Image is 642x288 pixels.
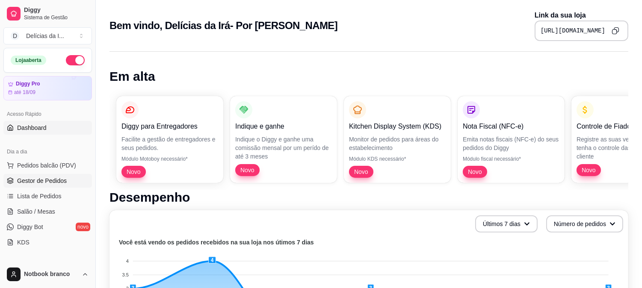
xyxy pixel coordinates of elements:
tspan: 3.5 [122,272,129,277]
p: Monitor de pedidos para áreas do estabelecimento [349,135,446,152]
div: Delícias da I ... [26,32,64,40]
span: Novo [237,166,258,174]
span: KDS [17,238,30,247]
p: Módulo Motoboy necessário* [121,156,218,162]
p: Link da sua loja [535,10,628,21]
a: Diggy Botnovo [3,220,92,234]
button: Nota Fiscal (NFC-e)Emita notas fiscais (NFC-e) do seus pedidos do DiggyMódulo fiscal necessário*Novo [458,96,565,183]
div: Dia a dia [3,145,92,159]
a: Lista de Pedidos [3,189,92,203]
span: Notbook branco [24,270,78,278]
button: Alterar Status [66,55,85,65]
span: Salão / Mesas [17,207,55,216]
p: Módulo KDS necessário* [349,156,446,162]
button: Copy to clipboard [609,24,622,38]
text: Você está vendo os pedidos recebidos na sua loja nos útimos 7 dias [119,239,314,246]
span: Novo [578,166,599,174]
article: até 18/09 [14,89,36,96]
button: Notbook branco [3,264,92,285]
span: Novo [123,168,144,176]
p: Emita notas fiscais (NFC-e) do seus pedidos do Diggy [463,135,559,152]
span: Diggy [24,6,89,14]
div: Loja aberta [11,56,46,65]
span: Novo [351,168,372,176]
p: Facilite a gestão de entregadores e seus pedidos. [121,135,218,152]
div: Catálogo [3,259,92,273]
button: Select a team [3,27,92,44]
span: Diggy Bot [17,223,43,231]
div: Acesso Rápido [3,107,92,121]
a: DiggySistema de Gestão [3,3,92,24]
a: Dashboard [3,121,92,135]
span: Gestor de Pedidos [17,176,67,185]
button: Pedidos balcão (PDV) [3,159,92,172]
h1: Desempenho [109,190,628,205]
button: Últimos 7 dias [475,215,538,232]
tspan: 4 [126,259,129,264]
a: Gestor de Pedidos [3,174,92,188]
button: Indique e ganheIndique o Diggy e ganhe uma comissão mensal por um perído de até 3 mesesNovo [230,96,337,183]
p: Kitchen Display System (KDS) [349,121,446,132]
p: Diggy para Entregadores [121,121,218,132]
p: Módulo fiscal necessário* [463,156,559,162]
h1: Em alta [109,69,628,84]
button: Número de pedidos [546,215,623,232]
p: Indique o Diggy e ganhe uma comissão mensal por um perído de até 3 meses [235,135,332,161]
p: Nota Fiscal (NFC-e) [463,121,559,132]
span: Dashboard [17,123,47,132]
article: Diggy Pro [16,81,40,87]
a: Salão / Mesas [3,205,92,218]
span: Pedidos balcão (PDV) [17,161,76,170]
button: Diggy para EntregadoresFacilite a gestão de entregadores e seus pedidos.Módulo Motoboy necessário... [116,96,223,183]
button: Kitchen Display System (KDS)Monitor de pedidos para áreas do estabelecimentoMódulo KDS necessário... [344,96,451,183]
h2: Bem vindo, Delícias da Irá- Por [PERSON_NAME] [109,19,337,32]
p: Indique e ganhe [235,121,332,132]
span: Sistema de Gestão [24,14,89,21]
span: Novo [464,168,485,176]
span: Lista de Pedidos [17,192,62,200]
span: D [11,32,19,40]
pre: [URL][DOMAIN_NAME] [541,26,605,35]
a: KDS [3,235,92,249]
a: Diggy Proaté 18/09 [3,76,92,100]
